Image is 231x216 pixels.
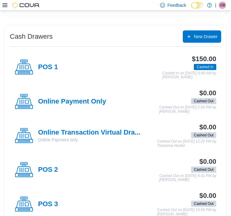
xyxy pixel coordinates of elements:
h3: $0.00 [199,124,216,131]
h4: POS 2 [38,166,58,174]
p: Cashed In on [DATE] 8:49 AM by [PERSON_NAME] [162,71,216,80]
span: Cashed Out [191,167,216,173]
span: Cashed Out [191,201,216,207]
h3: $0.00 [199,158,216,165]
span: OB [220,2,225,9]
span: Feedback [167,2,186,8]
h4: POS 3 [38,200,58,208]
span: Cashed Out [191,98,216,104]
span: Cashed Out [194,167,213,172]
span: Cashed Out [194,201,213,206]
div: Orrion Benoit [219,2,226,9]
p: Cashed Out on [DATE] 2:54 PM by [PERSON_NAME] [159,105,216,114]
h4: POS 1 [38,63,58,71]
p: | [215,2,216,9]
span: Cashed In [197,64,213,70]
h3: Cash Drawers [10,33,53,40]
h4: Online Transaction Virtual Dra... [38,129,140,137]
span: Cashed Out [194,132,213,138]
span: New Drawer [194,33,217,40]
span: Cashed Out [191,132,216,138]
span: Cashed In [194,64,216,70]
button: New Drawer [183,30,221,43]
h4: Online Payment Only [38,98,106,106]
h3: $150.00 [192,55,216,63]
p: Online Payment only [38,137,140,143]
span: Cashed Out [194,98,213,104]
p: Cashed Out on [DATE] 12:22 PM by Toshanne Hunter [157,139,216,148]
h3: $0.00 [199,192,216,199]
h3: $0.00 [199,89,216,97]
input: Dark Mode [191,2,204,9]
p: Cashed Out on [DATE] 4:31 PM by [PERSON_NAME] [159,174,216,182]
img: Cova [12,2,40,8]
